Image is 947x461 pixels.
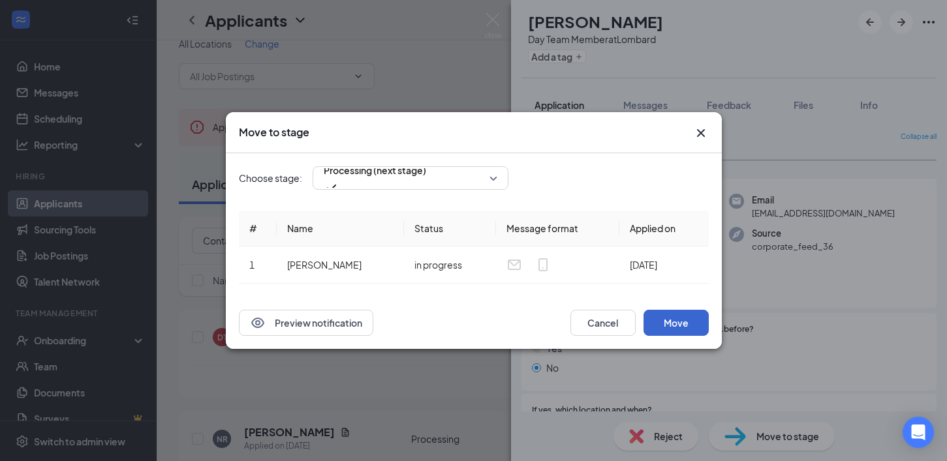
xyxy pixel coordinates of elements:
td: [PERSON_NAME] [277,246,404,284]
button: Close [693,125,709,141]
svg: Cross [693,125,709,141]
svg: Checkmark [324,180,339,196]
span: Choose stage: [239,171,302,185]
th: Applied on [619,211,708,246]
svg: MobileSms [535,257,551,273]
th: Name [277,211,404,246]
td: [DATE] [619,246,708,284]
button: EyePreview notification [239,310,373,336]
td: in progress [404,246,495,284]
button: Move [644,310,709,336]
svg: Eye [250,315,266,331]
button: Cancel [570,310,636,336]
span: 1 [249,259,255,271]
th: Status [404,211,495,246]
div: Open Intercom Messenger [903,417,934,448]
span: Processing (next stage) [324,160,426,180]
th: # [239,211,277,246]
th: Message format [496,211,620,246]
svg: Email [506,257,522,273]
h3: Move to stage [239,125,309,140]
